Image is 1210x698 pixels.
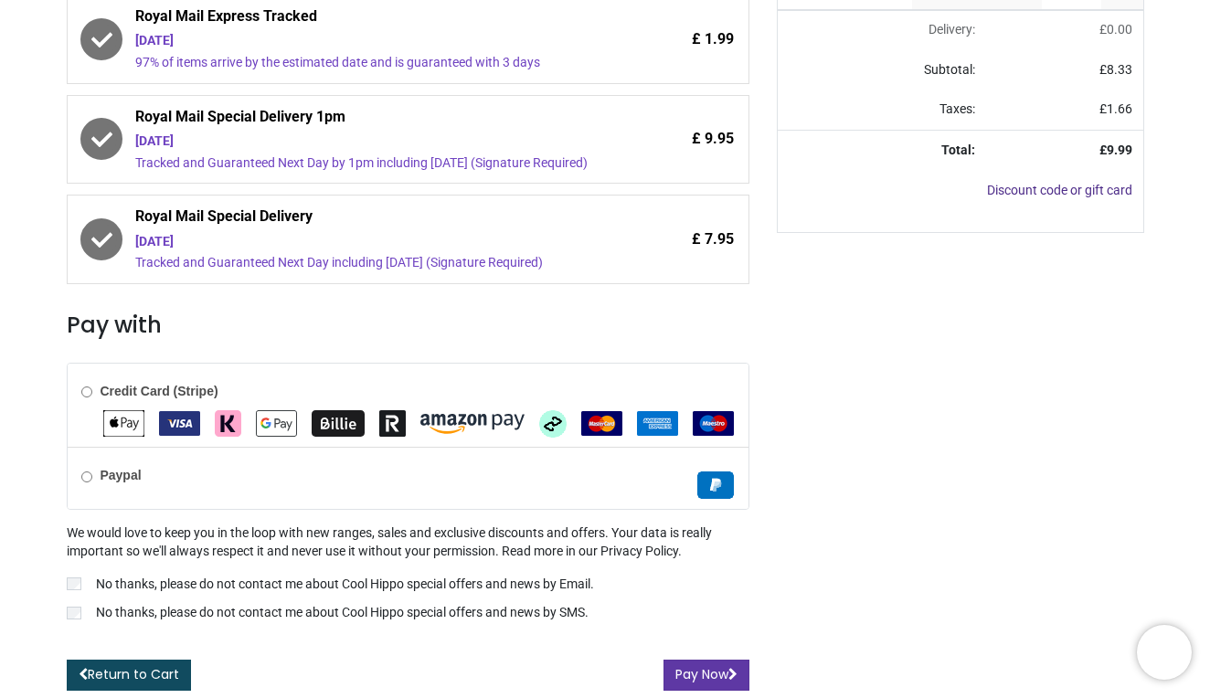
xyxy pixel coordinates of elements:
span: Google Pay [256,415,297,429]
input: No thanks, please do not contact me about Cool Hippo special offers and news by SMS. [67,607,81,619]
div: Tracked and Guaranteed Next Day by 1pm including [DATE] (Signature Required) [135,154,614,173]
img: MasterCard [581,411,622,436]
span: Klarna [215,415,241,429]
strong: £ [1099,143,1132,157]
p: No thanks, please do not contact me about Cool Hippo special offers and news by SMS. [96,604,589,622]
span: Paypal [697,477,734,492]
b: Paypal [100,468,141,482]
div: 97% of items arrive by the estimated date and is guaranteed with 3 days [135,54,614,72]
button: Pay Now [663,660,749,691]
img: American Express [637,411,678,436]
a: Discount code or gift card [987,183,1132,197]
img: Afterpay Clearpay [539,410,567,438]
a: Return to Cart [67,660,191,691]
strong: Total: [941,143,975,157]
img: VISA [159,411,200,436]
input: No thanks, please do not contact me about Cool Hippo special offers and news by Email. [67,577,81,590]
span: Afterpay Clearpay [539,415,567,429]
span: Apple Pay [103,415,144,429]
span: Royal Mail Express Tracked [135,6,614,32]
span: 9.99 [1107,143,1132,157]
span: Royal Mail Special Delivery [135,206,614,232]
span: Revolut Pay [379,415,406,429]
td: Subtotal: [778,50,987,90]
div: Tracked and Guaranteed Next Day including [DATE] (Signature Required) [135,254,614,272]
span: £ 1.99 [692,29,734,49]
span: £ 7.95 [692,229,734,249]
input: Paypal [81,471,92,482]
span: 1.66 [1107,101,1132,116]
div: [DATE] [135,132,614,151]
td: Taxes: [778,90,987,130]
input: Credit Card (Stripe) [81,386,92,397]
img: Google Pay [256,410,297,437]
span: American Express [637,415,678,429]
span: 8.33 [1107,62,1132,77]
div: We would love to keep you in the loop with new ranges, sales and exclusive discounts and offers. ... [67,524,749,625]
span: £ [1099,62,1132,77]
img: Maestro [693,411,734,436]
img: Amazon Pay [420,414,525,434]
span: £ [1099,101,1132,116]
b: Credit Card (Stripe) [100,384,218,398]
img: Billie [312,410,365,437]
img: Revolut Pay [379,410,406,437]
span: Royal Mail Special Delivery 1pm [135,107,614,132]
span: Billie [312,415,365,429]
span: VISA [159,415,200,429]
span: £ [1099,22,1132,37]
span: Amazon Pay [420,415,525,429]
img: Klarna [215,410,241,437]
p: No thanks, please do not contact me about Cool Hippo special offers and news by Email. [96,576,594,594]
span: £ 9.95 [692,129,734,149]
img: Paypal [697,471,734,499]
div: [DATE] [135,32,614,50]
h3: Pay with [67,310,749,341]
span: MasterCard [581,415,622,429]
td: Delivery will be updated after choosing a new delivery method [778,10,987,50]
iframe: Brevo live chat [1137,625,1192,680]
span: 0.00 [1107,22,1132,37]
div: [DATE] [135,233,614,251]
span: Maestro [693,415,734,429]
img: Apple Pay [103,410,144,437]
